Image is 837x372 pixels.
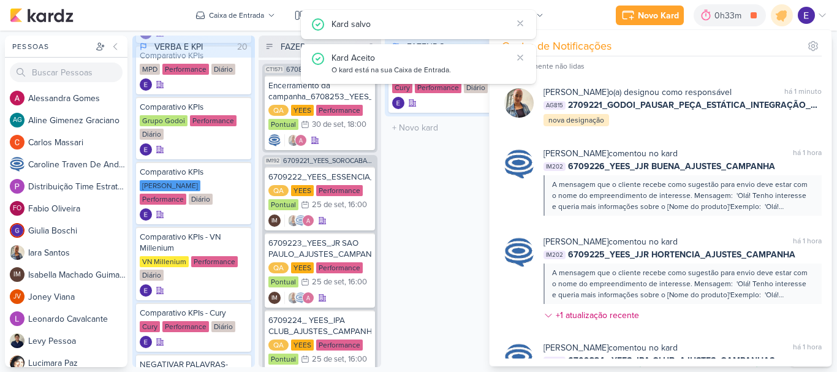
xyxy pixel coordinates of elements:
[10,355,25,370] img: Lucimara Paz
[316,340,363,351] div: Performance
[268,199,298,210] div: Pontual
[265,158,281,164] span: IM192
[13,294,21,300] p: JV
[268,214,281,227] div: Criador(a): Isabella Machado Guimarães
[28,290,127,303] div: J o n e y V i a n a
[543,251,566,259] span: IM202
[543,87,608,97] b: [PERSON_NAME]
[568,160,775,173] span: 6709226_YEES_JJR BUENA_AJUSTES_CAMPANHA
[291,105,314,116] div: YEES
[232,40,252,53] div: 20
[10,267,25,282] div: Isabella Machado Guimarães
[798,7,815,24] img: Eduardo Quaresma
[140,336,152,348] img: Eduardo Quaresma
[387,119,505,137] input: + Novo kard
[295,214,307,227] img: Caroline Traven De Andrade
[714,9,745,22] div: 0h33m
[265,66,284,73] span: CT1571
[140,256,189,267] div: VN Millenium
[268,276,298,287] div: Pontual
[140,78,152,91] img: Eduardo Quaresma
[268,105,289,116] div: QA
[140,284,152,297] div: Criador(a): Eduardo Quaresma
[268,134,281,146] img: Caroline Traven De Andrade
[524,61,585,72] div: somente não lidas
[312,201,344,209] div: 25 de set
[543,357,566,365] span: IM202
[140,64,160,75] div: MPD
[502,38,612,55] div: Centro de Notificações
[302,292,314,304] img: Alessandra Gomes
[302,214,314,227] img: Alessandra Gomes
[162,321,209,332] div: Performance
[568,248,795,261] span: 6709225_YEES_JJR HORTENCIA_AJUSTES_CAMPANHA
[392,97,404,109] img: Eduardo Quaresma
[28,92,127,105] div: A l e s s a n d r a G o m e s
[268,340,289,351] div: QA
[268,262,289,273] div: QA
[191,256,238,267] div: Performance
[316,185,363,196] div: Performance
[504,238,534,267] img: Caroline Traven De Andrade
[10,333,25,348] img: Levy Pessoa
[543,86,732,99] div: o(a) designou como responsável
[543,237,608,247] b: [PERSON_NAME]
[140,115,187,126] div: Grupo Godoi
[10,113,25,127] div: Aline Gimenez Graciano
[312,278,344,286] div: 25 de set
[287,214,300,227] img: Iara Santos
[291,185,314,196] div: YEES
[10,157,25,172] img: Caroline Traven De Andrade
[331,51,512,64] div: Kard Aceito
[190,115,237,126] div: Performance
[793,341,822,354] div: há 1 hora
[140,143,152,156] div: Criador(a): Eduardo Quaresma
[140,194,186,205] div: Performance
[28,136,127,149] div: C a r l o s M a s s a r i
[316,262,363,273] div: Performance
[268,80,371,102] div: Encerramento da campanha_6708253_YEES_MANSÕES_SUBIR_PEÇAS_CAMPANHA
[552,267,812,300] div: A mensagem que o cliente recebe como sugestão para envio deve estar com o nome do empreendimento ...
[28,357,127,370] div: L u c i m a r a P a z
[283,158,375,164] span: 6709221_YEES_SOROCABA_AJUSTES_CAMPANHAS_MIA
[552,179,812,212] div: A mensagem que o cliente recebe como sugestão para envio deve estar com o nome do empreendimento ...
[543,148,608,159] b: [PERSON_NAME]
[28,313,127,325] div: L e o n a r d o C a v a l c a n t e
[793,147,822,160] div: há 1 hora
[268,354,298,365] div: Pontual
[28,114,127,127] div: A l i n e G i m e n e z G r a c i a n o
[271,295,278,302] p: IM
[284,134,307,146] div: Colaboradores: Iara Santos, Alessandra Gomes
[13,271,21,278] p: IM
[10,289,25,304] div: Joney Viana
[140,167,248,178] div: Comparativo KPIs
[638,9,679,22] div: Novo Kard
[10,179,25,194] img: Distribuição Time Estratégico
[140,129,164,140] div: Diário
[140,321,160,332] div: Cury
[543,162,566,171] span: IM202
[10,63,123,82] input: Buscar Pessoas
[28,335,127,347] div: L e v y P e s s o a
[616,6,684,25] button: Novo Kard
[13,205,21,212] p: FO
[10,8,74,23] img: kardz.app
[189,194,213,205] div: Diário
[291,262,314,273] div: YEES
[504,150,534,179] img: Caroline Traven De Andrade
[364,40,379,53] div: 3
[568,99,822,112] span: 2709221_GODOI_PAUSAR_PEÇA_ESTÁTICA_INTEGRAÇÃO_AB
[140,208,152,221] img: Eduardo Quaresma
[415,82,461,93] div: Performance
[543,343,608,353] b: [PERSON_NAME]
[543,101,566,110] span: AG815
[10,135,25,150] img: Carlos Massari
[211,64,235,75] div: Diário
[312,355,344,363] div: 25 de set
[284,214,314,227] div: Colaboradores: Iara Santos, Caroline Traven De Andrade, Alessandra Gomes
[10,223,25,238] img: Giulia Boschi
[793,235,822,248] div: há 1 hora
[140,208,152,221] div: Criador(a): Eduardo Quaresma
[268,119,298,130] div: Pontual
[28,246,127,259] div: I a r a S a n t o s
